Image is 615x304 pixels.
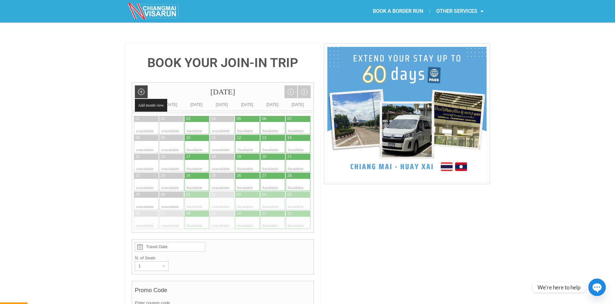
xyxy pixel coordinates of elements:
[159,101,184,108] div: [DATE]
[287,154,291,160] div: 21
[135,135,140,141] div: 08
[287,192,291,197] div: 05
[287,173,291,178] div: 28
[211,211,216,216] div: 09
[133,101,159,108] div: [DATE]
[135,154,140,160] div: 15
[161,116,165,122] div: 02
[135,85,148,98] a: Add month view
[186,154,190,160] div: 17
[186,211,190,216] div: 08
[287,135,291,141] div: 14
[237,192,241,197] div: 03
[161,135,165,141] div: 09
[211,192,216,197] div: 02
[159,262,168,271] div: ▾
[186,192,190,197] div: 01
[285,101,310,108] div: [DATE]
[161,211,165,216] div: 07
[161,154,165,160] div: 16
[287,116,291,122] div: 07
[237,211,241,216] div: 10
[307,4,490,19] nav: Menu
[262,154,266,160] div: 20
[186,135,190,141] div: 10
[237,173,241,178] div: 26
[135,211,140,216] div: 06
[132,56,314,69] h4: BOOK YOUR JOIN-IN TRIP
[135,255,311,261] label: N. of Seats
[132,83,314,101] div: [DATE]
[262,135,266,141] div: 13
[186,116,190,122] div: 03
[184,101,209,108] div: [DATE]
[262,116,266,122] div: 06
[262,192,266,197] div: 04
[237,135,241,141] div: 12
[237,116,241,122] div: 05
[262,173,266,178] div: 27
[211,135,216,141] div: 11
[135,262,156,271] div: 1
[135,192,140,197] div: 29
[366,4,430,19] a: BOOK A BORDER RUN
[211,116,216,122] div: 04
[260,101,285,108] div: [DATE]
[135,173,140,178] div: 22
[186,173,190,178] div: 24
[135,284,311,300] h4: Promo Code
[237,154,241,160] div: 19
[161,192,165,197] div: 30
[262,211,266,216] div: 11
[135,116,140,122] div: 01
[211,173,216,178] div: 25
[135,99,167,112] span: Add month view
[287,211,291,216] div: 12
[234,101,260,108] div: [DATE]
[161,173,165,178] div: 23
[430,4,490,19] a: OTHER SERVICES
[209,101,234,108] div: [DATE]
[211,154,216,160] div: 18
